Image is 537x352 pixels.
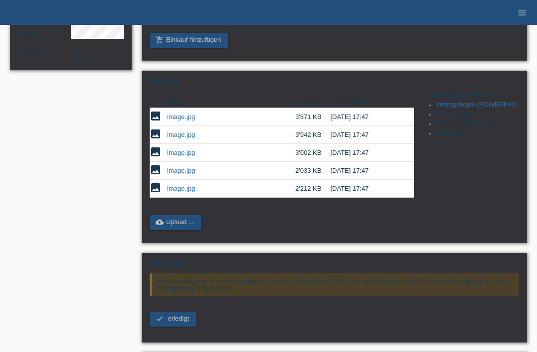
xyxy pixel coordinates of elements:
i: image [150,164,162,176]
span: Nationalität [18,48,45,54]
a: cloud_uploadUpload ... [150,215,201,230]
i: image [150,128,162,140]
li: ID-/Passkopie [436,110,519,119]
h2: Dateien [150,76,519,91]
h4: Erforderliche Dokumente [427,91,519,99]
a: image.jpg [167,113,195,120]
td: 3'871 KB [295,108,330,126]
td: [DATE] 17:47 [330,162,400,180]
i: cloud_upload [156,218,164,226]
td: [DATE] 17:47 [330,108,400,126]
span: Deutsch [71,54,95,62]
i: image [150,146,162,158]
a: Vertragskopie (POWERPAY) [436,101,518,108]
div: Weiblich [18,22,71,37]
a: image.jpg [167,167,195,174]
td: 3'002 KB [295,144,330,162]
i: image [150,110,162,122]
th: Datum/Zeit [330,96,400,108]
a: menu [512,9,532,15]
span: Geschlecht [18,23,45,29]
div: Eine Bestätigung ist noch erforderlich, um den Einkauf vom [DATE] abzuschliessen und die Dokument... [150,273,519,296]
td: 2'212 KB [295,180,330,198]
i: image [150,182,162,194]
td: [DATE] 17:47 [330,180,400,198]
a: image.jpg [167,185,195,192]
td: 2'033 KB [295,162,330,180]
th: Grösse [295,96,330,108]
i: add_shopping_cart [156,36,164,44]
td: 3'942 KB [295,126,330,144]
h2: Workflow [150,258,519,273]
i: menu [517,8,527,18]
span: erledigt [168,315,189,322]
td: [DATE] 17:47 [330,126,400,144]
span: Sprache [71,48,91,54]
i: check [156,315,164,323]
a: image.jpg [167,131,195,138]
li: Kaufquittung [436,129,519,138]
a: add_shopping_cartEinkauf hinzufügen [150,33,228,48]
th: Datei [167,96,295,108]
span: Türkei / C / 23.10.2004 [18,54,37,62]
a: image.jpg [167,149,195,156]
td: [DATE] 17:47 [330,144,400,162]
li: Aufenthaltsbewilligung [436,119,519,129]
a: check erledigt [150,312,196,327]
